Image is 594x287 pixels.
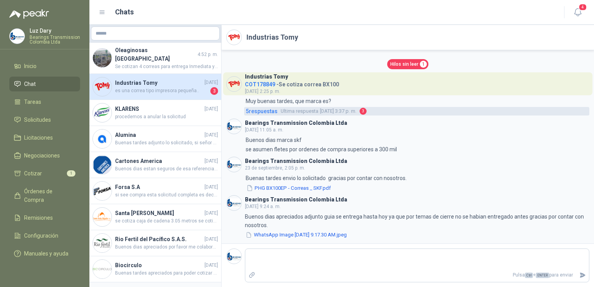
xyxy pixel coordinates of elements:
a: Tareas [9,94,80,109]
a: Cotizar1 [9,166,80,181]
img: Company Logo [227,249,241,264]
span: [DATE] 2:25 p. m. [245,89,280,94]
span: Se cotizan 4 correas para entrega Inmediata y el resto importacion de 8 a 9 semanas despues de pu... [115,63,218,70]
img: Company Logo [93,208,112,226]
h4: Biocirculo [115,261,203,269]
a: Hilos sin leer1 [387,59,428,70]
p: Muy buenas tardes, que marca es? [246,97,331,105]
a: Licitaciones [9,130,80,145]
h4: KLARENS [115,105,203,113]
span: Manuales y ayuda [24,249,68,258]
img: Company Logo [227,196,241,210]
img: Company Logo [93,77,112,96]
span: Órdenes de Compra [24,187,73,204]
span: COT178849 [245,81,275,87]
h1: Chats [115,7,134,17]
img: Company Logo [227,119,241,134]
h4: Forsa S.A [115,183,203,191]
span: 1 [420,61,427,68]
img: Company Logo [93,129,112,148]
a: 5respuestasUltima respuesta[DATE] 3:37 p. m.3 [244,107,589,115]
p: Bearings Transmission Colombia Ltda [30,35,80,44]
img: Logo peakr [9,9,49,19]
p: Buenas tardes envio lo solicitado gracias por contar con nosotros. [246,174,407,182]
button: PHG BX100EP - Correas _ SKF.pdf [246,184,332,192]
h4: Santa [PERSON_NAME] [115,209,203,217]
h4: Alumina [115,131,203,139]
p: Luz Dary [30,28,80,33]
span: ENTER [536,273,549,278]
span: 3 [210,87,218,95]
span: [DATE] 9:24 a. m. [245,204,281,209]
span: [DATE] [204,105,218,113]
img: Company Logo [93,156,112,174]
a: Company LogoAlumina[DATE]Buenas tardes adjunto lo solicitado, si señor si se asumen fletes Gracia... [89,126,221,152]
img: Company Logo [227,30,241,45]
h4: Oleaginosas [GEOGRAPHIC_DATA] [115,46,196,63]
span: [DATE] [204,262,218,269]
a: Órdenes de Compra [9,184,80,207]
span: se cotiza caja de cadena 3.05 metros se cotizan 10 cajas y se da valor es por metro . [115,217,218,225]
a: Remisiones [9,210,80,225]
h3: Bearings Transmission Colombia Ltda [245,159,347,163]
span: Buenos dias estan seguros de esa referencia ya que no sale en ninguna marca quedamos atentos a su... [115,165,218,173]
span: [DATE] [204,79,218,86]
span: 4 [578,3,587,11]
span: [DATE] [204,210,218,217]
img: Company Logo [93,49,112,67]
span: 3 [360,108,367,115]
span: Ctrl [525,273,533,278]
a: Company LogoSanta [PERSON_NAME][DATE]se cotiza caja de cadena 3.05 metros se cotizan 10 cajas y s... [89,204,221,230]
span: Licitaciones [24,133,53,142]
img: Company Logo [93,234,112,252]
span: Negociaciones [24,151,60,160]
a: Company LogoCartones America[DATE]Buenos dias estan seguros de esa referencia ya que no sale en n... [89,152,221,178]
img: Company Logo [93,260,112,278]
img: Company Logo [93,103,112,122]
span: 23 de septiembre, 2:05 p. m. [245,165,305,171]
span: Ultima respuesta [281,107,318,115]
a: Configuración [9,228,80,243]
a: Company LogoForsa S.A[DATE]si see compra esta solicitud completa es decir el rod LBE 25NUU y los ... [89,178,221,204]
span: Solicitudes [24,115,51,124]
span: Remisiones [24,213,53,222]
span: Chat [24,80,36,88]
a: Manuales y ayuda [9,246,80,261]
h4: - Se cotiza correa BX100 [245,79,339,87]
h4: Cartones America [115,157,203,165]
a: Company LogoKLARENS[DATE]procedemos a anular la solicitud [89,100,221,126]
p: Buenos dias marca skf [246,136,302,144]
span: Buenos dias apreciados por favor me colaboran con la foto de la placa del motor para poder cotiza... [115,243,218,251]
img: Company Logo [227,157,241,172]
img: Company Logo [227,77,241,91]
span: [DATE] [204,131,218,139]
a: Chat [9,77,80,91]
span: 1 [67,170,75,177]
h4: Industrias Tomy [115,79,203,87]
span: Hilos sin leer [390,61,418,68]
span: [DATE] [204,236,218,243]
span: [DATE] 3:37 p. m. [281,107,356,115]
span: [DATE] 11:05 a. m. [245,127,283,133]
span: 4:52 p. m. [197,51,218,58]
span: Cotizar [24,169,42,178]
button: Enviar [576,268,589,282]
span: [DATE] [204,157,218,165]
span: 5 respuesta s [246,107,278,115]
img: Company Logo [93,182,112,200]
button: 4 [571,5,585,19]
span: Configuración [24,231,58,240]
p: Pulsa + para enviar [259,268,577,282]
a: Company LogoRio Fertil del Pacífico S.A.S.[DATE]Buenos dias apreciados por favor me colaboran con... [89,230,221,256]
a: Inicio [9,59,80,73]
a: Company LogoBiocirculo[DATE]Buenas tardes apreciados para poder cotizar esto necesitaria una foto... [89,256,221,282]
h3: Bearings Transmission Colombia Ltda [245,121,347,125]
a: Company LogoOleaginosas [GEOGRAPHIC_DATA]4:52 p. m.Se cotizan 4 correas para entrega Inmediata y ... [89,43,221,74]
span: es una correa tipo impresora pequeña.. [115,87,209,95]
h2: Industrias Tomy [246,32,298,43]
a: Solicitudes [9,112,80,127]
h3: Bearings Transmission Colombia Ltda [245,198,347,202]
span: Buenas tardes apreciados para poder cotizar esto necesitaria una foto de la placa del Motor. . Qu... [115,269,218,277]
span: Buenas tardes adjunto lo solicitado, si señor si se asumen fletes Gracias por contar con nosotros. [115,139,218,147]
a: Negociaciones [9,148,80,163]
